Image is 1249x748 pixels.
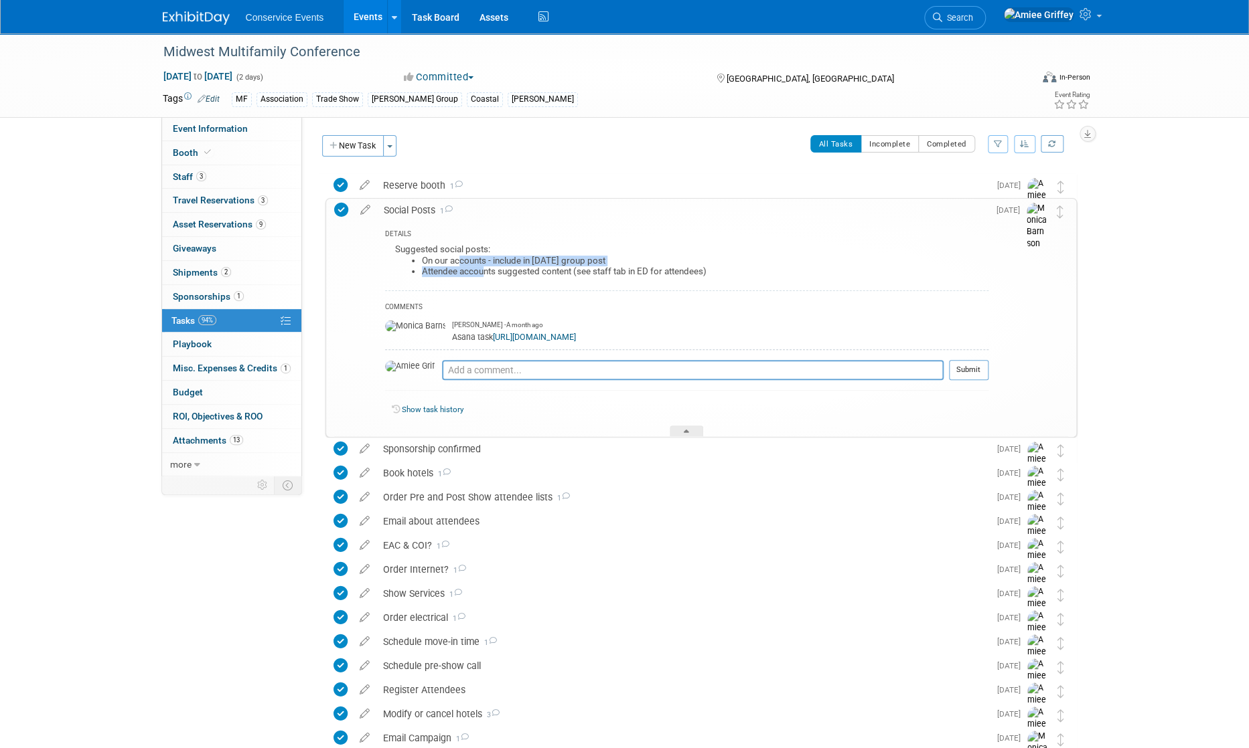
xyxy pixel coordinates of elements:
div: Sponsorship confirmed [376,438,989,460]
i: Move task [1057,637,1064,650]
a: edit [353,179,376,191]
a: Tasks94% [162,309,301,333]
span: 2 [221,267,231,277]
span: Asset Reservations [173,219,266,229]
span: 1 [281,363,291,373]
img: Amiee Griffey [1027,634,1047,682]
img: Amiee Griffey [1027,538,1047,585]
a: edit [353,660,376,672]
a: Misc. Expenses & Credits1 [162,357,301,380]
span: Giveaways [173,243,216,254]
span: 9 [256,219,266,229]
span: 3 [482,711,500,719]
a: Attachments13 [162,429,301,452]
span: Travel Reservations [173,195,268,205]
i: Move task [1057,733,1064,746]
a: [URL][DOMAIN_NAME] [493,333,576,342]
div: Order electrical [376,606,989,629]
img: Amiee Griffey [1027,586,1047,634]
button: Completed [918,135,975,153]
span: [DATE] [DATE] [163,70,233,82]
td: Toggle Event Tabs [274,476,301,494]
a: edit [353,539,376,551]
img: ExhibitDay [163,11,230,25]
span: [DATE] [997,709,1027,719]
span: [DATE] [997,589,1027,598]
div: Schedule pre-show call [376,654,989,677]
a: edit [353,467,376,479]
div: Schedule move-in time [376,630,989,653]
td: Personalize Event Tab Strip [251,476,275,494]
span: Booth [173,147,214,158]
i: Move task [1057,589,1064,601]
span: [GEOGRAPHIC_DATA], [GEOGRAPHIC_DATA] [727,74,894,84]
img: Amiee Griffey [1027,490,1047,537]
i: Move task [1057,709,1064,722]
i: Move task [1057,444,1064,457]
span: Sponsorships [173,291,244,302]
a: edit [353,563,376,575]
span: [DATE] [997,685,1027,694]
i: Move task [1057,541,1064,553]
i: Move task [1057,517,1064,529]
span: 1 [234,291,244,301]
span: Shipments [173,267,231,278]
a: Playbook [162,333,301,356]
button: Incomplete [861,135,919,153]
a: Asset Reservations9 [162,213,301,236]
a: edit [353,515,376,527]
span: Budget [173,387,203,397]
div: [PERSON_NAME] [508,92,578,106]
span: 94% [198,315,216,325]
div: Book hotels [376,462,989,484]
li: Attendee accounts suggested content (see staff tab in ED for attendees) [422,266,988,277]
i: Move task [1057,492,1064,505]
a: ROI, Objectives & ROO [162,405,301,428]
a: Travel Reservations3 [162,189,301,212]
a: edit [353,708,376,720]
a: Giveaways [162,237,301,260]
span: Misc. Expenses & Credits [173,363,291,373]
a: edit [353,443,376,455]
div: DETAILS [385,229,988,241]
i: Booth reservation complete [204,149,211,156]
span: 1 [445,590,462,599]
img: Amiee Griffey [1027,514,1047,561]
div: COMMENTS [385,301,988,315]
div: MF [232,92,252,106]
span: 1 [553,494,570,502]
span: 13 [230,435,243,445]
span: [DATE] [997,661,1027,670]
span: ROI, Objectives & ROO [173,411,263,422]
a: Staff3 [162,165,301,189]
span: 3 [196,171,206,181]
span: Conservice Events [246,12,324,23]
td: Tags [163,92,220,107]
span: [DATE] [997,492,1027,502]
i: Move task [1057,181,1064,193]
a: Show task history [402,405,463,414]
a: edit [354,204,377,216]
img: Amiee Griffey [385,361,435,373]
a: Event Information [162,117,301,141]
div: [PERSON_NAME] Group [368,92,462,106]
a: edit [353,684,376,696]
span: [DATE] [997,181,1027,190]
img: Amiee Griffey [1027,466,1047,513]
div: Order Internet? [376,558,989,581]
div: Social Posts [377,199,988,221]
span: 1 [432,542,449,551]
a: edit [353,732,376,744]
div: Modify or cancel hotels [376,703,989,725]
div: In-Person [1058,72,1090,82]
span: Event Information [173,123,248,134]
img: Amiee Griffey [1027,442,1047,489]
span: [DATE] [997,733,1027,743]
span: [DATE] [997,468,1027,478]
span: (2 days) [235,73,263,82]
span: Attachments [173,435,243,446]
div: Association [256,92,307,106]
button: Committed [399,70,479,84]
span: [DATE] [997,541,1027,550]
span: 1 [433,470,451,478]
